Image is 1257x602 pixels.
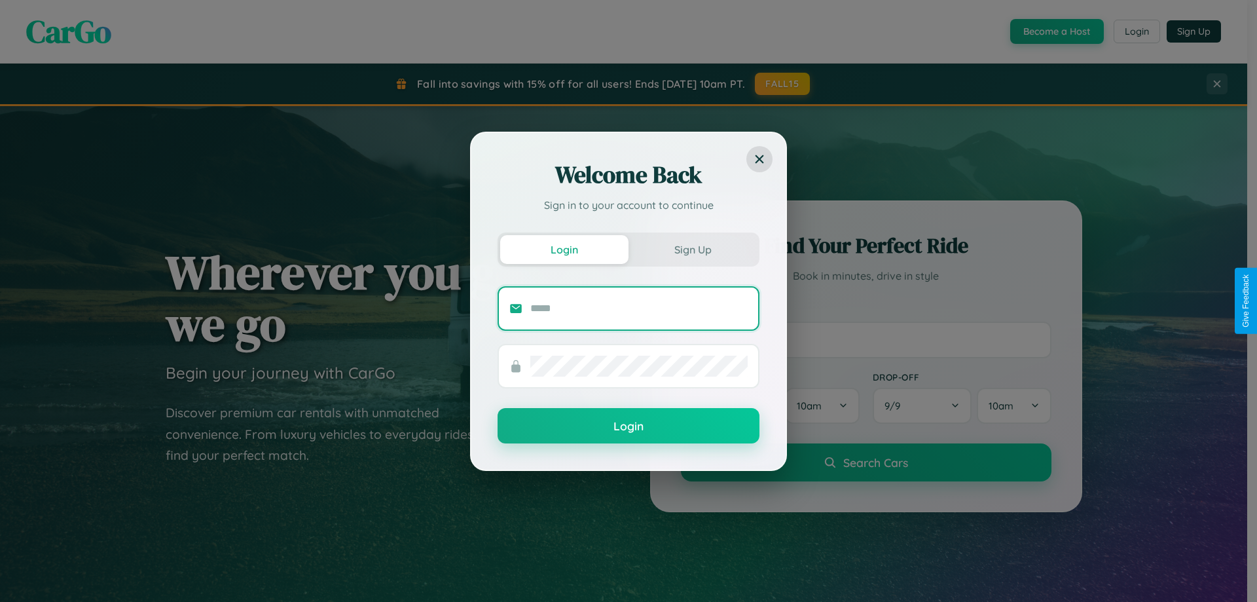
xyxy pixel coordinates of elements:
[500,235,628,264] button: Login
[1241,274,1250,328] div: Give Feedback
[498,408,759,443] button: Login
[498,159,759,191] h2: Welcome Back
[498,197,759,213] p: Sign in to your account to continue
[628,235,757,264] button: Sign Up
